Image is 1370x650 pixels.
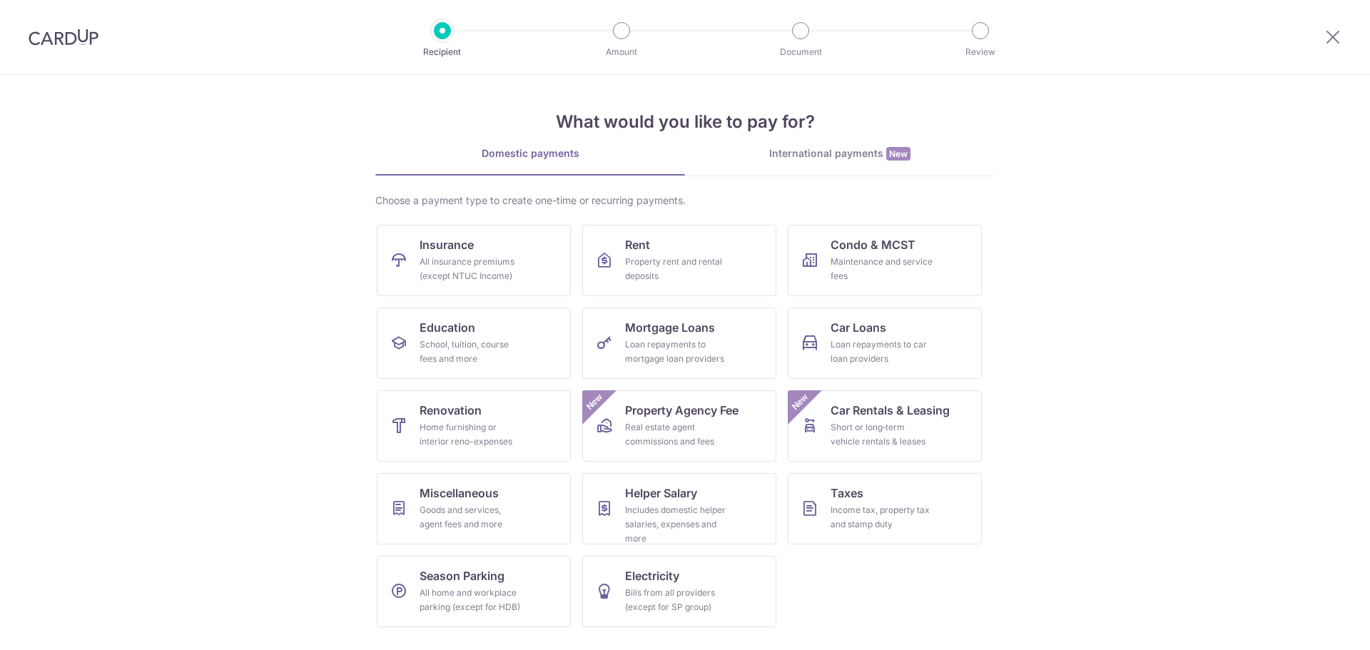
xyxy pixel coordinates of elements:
[420,567,504,584] span: Season Parking
[420,420,522,449] div: Home furnishing or interior reno-expenses
[625,402,739,419] span: Property Agency Fee
[375,193,995,208] div: Choose a payment type to create one-time or recurring payments.
[420,255,522,283] div: All insurance premiums (except NTUC Income)
[831,503,933,532] div: Income tax, property tax and stamp duty
[685,146,995,161] div: International payments
[831,484,863,502] span: Taxes
[420,319,475,336] span: Education
[625,255,728,283] div: Property rent and rental deposits
[831,319,886,336] span: Car Loans
[831,337,933,366] div: Loan repayments to car loan providers
[831,255,933,283] div: Maintenance and service fees
[625,337,728,366] div: Loan repayments to mortgage loan providers
[625,586,728,614] div: Bills from all providers (except for SP group)
[625,567,679,584] span: Electricity
[788,390,982,462] a: Car Rentals & LeasingShort or long‑term vehicle rentals & leasesNew
[886,147,910,161] span: New
[582,225,776,296] a: RentProperty rent and rental deposits
[375,146,685,161] div: Domestic payments
[625,319,715,336] span: Mortgage Loans
[788,390,812,414] span: New
[377,308,571,379] a: EducationSchool, tuition, course fees and more
[390,45,495,59] p: Recipient
[1279,607,1356,643] iframe: Opens a widget where you can find more information
[377,390,571,462] a: RenovationHome furnishing or interior reno-expenses
[625,503,728,546] div: Includes domestic helper salaries, expenses and more
[420,586,522,614] div: All home and workplace parking (except for HDB)
[582,473,776,544] a: Helper SalaryIncludes domestic helper salaries, expenses and more
[420,236,474,253] span: Insurance
[420,337,522,366] div: School, tuition, course fees and more
[420,503,522,532] div: Goods and services, agent fees and more
[377,556,571,627] a: Season ParkingAll home and workplace parking (except for HDB)
[625,484,697,502] span: Helper Salary
[831,402,950,419] span: Car Rentals & Leasing
[582,390,776,462] a: Property Agency FeeReal estate agent commissions and feesNew
[420,484,499,502] span: Miscellaneous
[788,225,982,296] a: Condo & MCSTMaintenance and service fees
[625,420,728,449] div: Real estate agent commissions and fees
[377,473,571,544] a: MiscellaneousGoods and services, agent fees and more
[831,236,915,253] span: Condo & MCST
[625,236,650,253] span: Rent
[420,402,482,419] span: Renovation
[375,109,995,135] h4: What would you like to pay for?
[582,308,776,379] a: Mortgage LoansLoan repayments to mortgage loan providers
[748,45,853,59] p: Document
[583,390,607,414] span: New
[29,29,98,46] img: CardUp
[788,308,982,379] a: Car LoansLoan repayments to car loan providers
[377,225,571,296] a: InsuranceAll insurance premiums (except NTUC Income)
[788,473,982,544] a: TaxesIncome tax, property tax and stamp duty
[582,556,776,627] a: ElectricityBills from all providers (except for SP group)
[831,420,933,449] div: Short or long‑term vehicle rentals & leases
[569,45,674,59] p: Amount
[928,45,1033,59] p: Review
